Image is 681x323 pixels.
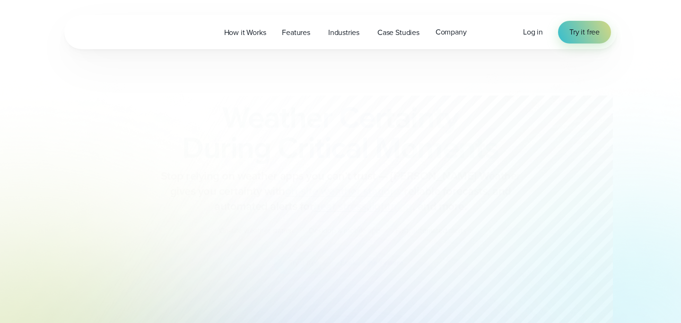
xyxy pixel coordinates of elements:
[369,23,428,42] a: Case Studies
[523,26,543,37] span: Log in
[282,27,310,38] span: Features
[523,26,543,38] a: Log in
[216,23,274,42] a: How it Works
[328,27,359,38] span: Industries
[436,26,467,38] span: Company
[377,27,419,38] span: Case Studies
[558,21,611,44] a: Try it free
[569,26,600,38] span: Try it free
[224,27,266,38] span: How it Works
